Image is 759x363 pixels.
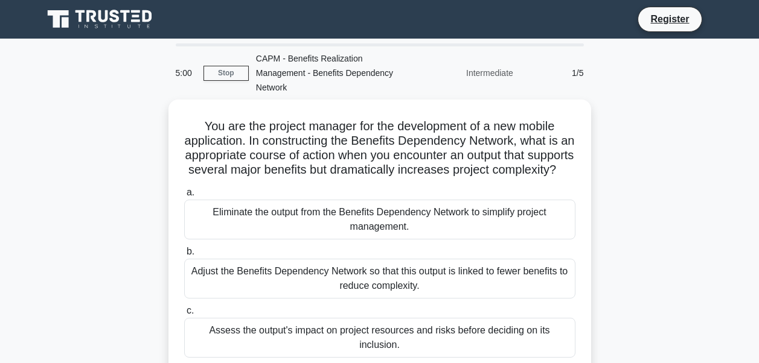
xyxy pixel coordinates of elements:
div: Eliminate the output from the Benefits Dependency Network to simplify project management. [184,200,575,239]
div: Assess the output's impact on project resources and risks before deciding on its inclusion. [184,318,575,358]
div: 1/5 [520,61,591,85]
a: Stop [203,66,249,81]
div: CAPM - Benefits Realization Management - Benefits Dependency Network [249,46,415,99]
div: 5:00 [168,61,203,85]
span: c. [187,305,194,315]
span: b. [187,246,194,256]
div: Adjust the Benefits Dependency Network so that this output is linked to fewer benefits to reduce ... [184,259,575,298]
a: Register [643,11,696,27]
span: a. [187,187,194,197]
div: Intermediate [415,61,520,85]
h5: You are the project manager for the development of a new mobile application. In constructing the ... [183,119,577,178]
